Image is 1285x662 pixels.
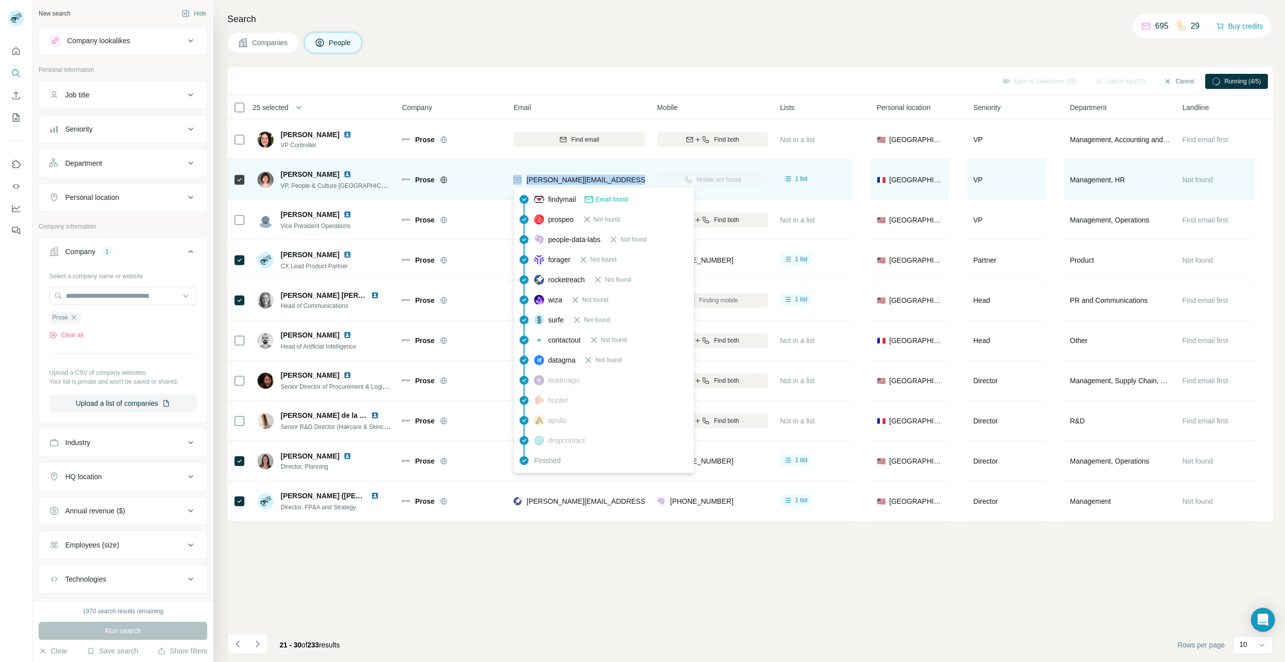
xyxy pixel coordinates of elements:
span: 🇺🇸 [877,496,885,506]
img: LinkedIn logo [343,371,351,379]
span: [PHONE_NUMBER] [670,497,733,505]
p: Upload a CSV of company websites. [49,368,197,377]
span: Prose [415,456,435,466]
span: Prose [415,376,435,386]
div: Personal location [65,192,119,202]
img: Avatar [258,453,274,469]
button: Find email [513,132,645,147]
div: Employees (size) [65,540,119,550]
span: Find email first [1183,136,1228,144]
div: Job title [65,90,89,100]
div: 1970 search results remaining [83,607,164,616]
span: Prose [415,295,435,305]
span: Director [973,417,998,425]
div: Select a company name or website [49,268,197,281]
span: Find email [571,135,599,144]
span: [PERSON_NAME][EMAIL_ADDRESS][DOMAIN_NAME] [527,176,703,184]
img: provider contactout logo [534,338,544,343]
span: Not found [595,356,621,365]
span: Management, Operations [1070,456,1149,466]
span: contactout [548,335,581,345]
span: Not found [1183,256,1213,264]
span: Email [513,102,531,113]
span: [GEOGRAPHIC_DATA] [889,416,943,426]
span: VP [973,136,983,144]
span: Prose [52,313,68,322]
div: 1 [101,247,113,256]
button: Save search [87,646,138,656]
button: Seniority [39,117,207,141]
span: 1 list [795,295,808,304]
span: wiza [548,295,562,305]
img: Logo of Prose [402,377,410,385]
img: Logo of Prose [402,136,410,144]
span: [GEOGRAPHIC_DATA] [889,255,943,265]
img: LinkedIn logo [371,492,379,500]
span: CX Lead Product Partner [281,263,348,270]
img: provider forager logo [534,255,544,265]
img: Avatar [258,413,274,429]
span: 🇫🇷 [877,416,885,426]
span: [GEOGRAPHIC_DATA] [889,215,943,225]
img: provider datagma logo [534,355,544,365]
img: provider surfe logo [534,314,544,324]
span: [PHONE_NUMBER] [670,457,733,465]
span: Not found [1183,457,1213,465]
button: Personal location [39,185,207,209]
span: Director [973,377,998,385]
span: 1 list [795,456,808,465]
span: [PERSON_NAME] [281,169,339,179]
span: Management, Operations [1070,215,1149,225]
img: provider findymail logo [513,175,522,185]
span: Not found [620,235,647,244]
span: 🇺🇸 [877,135,885,145]
button: Find both [657,132,768,147]
span: Find both [714,416,739,425]
span: R&D [1070,416,1085,426]
span: Personal location [877,102,931,113]
span: Find email first [1183,417,1228,425]
img: Avatar [258,132,274,148]
span: Director, Planning [281,462,363,471]
span: Prose [415,135,435,145]
span: Find both [714,376,739,385]
span: 21 - 30 [280,641,302,649]
button: Find both [657,413,768,428]
button: Use Surfe API [8,177,24,195]
span: Not found [594,215,620,224]
span: 🇺🇸 [877,295,885,305]
button: Company1 [39,240,207,268]
span: Mobile [657,102,678,113]
span: Not in a list [780,337,815,345]
img: provider rocketreach logo [534,275,544,285]
span: [GEOGRAPHIC_DATA] [889,376,943,386]
span: 233 [307,641,319,649]
span: VP Controller [281,141,363,150]
span: Email found [596,195,627,204]
span: apollo [548,415,567,425]
span: 🇫🇷 [877,175,885,185]
img: LinkedIn logo [343,452,351,460]
span: Head of Artificial Intelligence [281,343,356,350]
span: Management, Accounting and Finance [1070,135,1171,145]
span: [GEOGRAPHIC_DATA] [889,336,943,346]
span: People [329,38,352,48]
span: findymail [548,194,576,204]
span: Lists [780,102,795,113]
img: provider leadmagic logo [534,375,544,385]
button: Search [8,64,24,82]
img: Avatar [258,373,274,389]
span: Head [973,337,990,345]
span: 🇺🇸 [877,456,885,466]
span: of [302,641,308,649]
span: Finished [534,456,561,466]
img: provider wiza logo [534,295,544,305]
img: LinkedIn logo [343,251,351,259]
span: Head [973,296,990,304]
img: LinkedIn logo [343,131,351,139]
button: Navigate to next page [247,634,268,654]
span: Not found [590,255,616,264]
button: Navigate to previous page [227,634,247,654]
span: Head of Communications [281,301,391,310]
span: Prose [415,255,435,265]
